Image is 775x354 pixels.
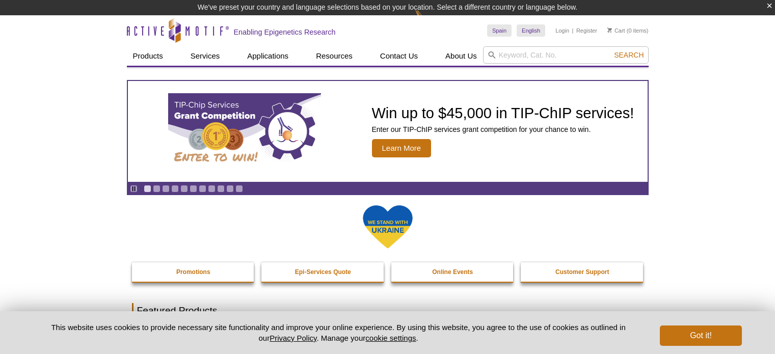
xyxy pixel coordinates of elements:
button: cookie settings [365,334,416,342]
a: Online Events [391,262,515,282]
a: Go to slide 7 [199,185,206,193]
img: TIP-ChIP Services Grant Competition [168,93,321,170]
a: Customer Support [521,262,644,282]
a: Toggle autoplay [130,185,138,193]
a: Go to slide 2 [153,185,161,193]
img: Your Cart [607,28,612,33]
a: Contact Us [374,46,424,66]
p: Enter our TIP-ChIP services grant competition for your chance to win. [372,125,634,134]
a: Go to slide 9 [217,185,225,193]
strong: Epi-Services Quote [295,268,351,276]
strong: Customer Support [555,268,609,276]
input: Keyword, Cat. No. [483,46,649,64]
a: About Us [439,46,483,66]
a: Spain [487,24,512,37]
button: Got it! [660,325,741,346]
a: Promotions [132,262,255,282]
article: TIP-ChIP Services Grant Competition [128,81,648,182]
a: Go to slide 8 [208,185,216,193]
a: Go to slide 4 [171,185,179,193]
h2: Featured Products [132,303,644,318]
span: Search [614,51,644,59]
a: Login [555,27,569,34]
a: TIP-ChIP Services Grant Competition Win up to $45,000 in TIP-ChIP services! Enter our TIP-ChIP se... [128,81,648,182]
a: Go to slide 6 [190,185,197,193]
h2: Win up to $45,000 in TIP-ChIP services! [372,105,634,121]
a: Go to slide 5 [180,185,188,193]
strong: Promotions [176,268,210,276]
a: Go to slide 3 [162,185,170,193]
img: Change Here [415,8,442,32]
a: Cart [607,27,625,34]
a: Products [127,46,169,66]
img: We Stand With Ukraine [362,204,413,250]
a: Register [576,27,597,34]
p: This website uses cookies to provide necessary site functionality and improve your online experie... [34,322,644,343]
a: Epi-Services Quote [261,262,385,282]
a: Services [184,46,226,66]
a: Go to slide 1 [144,185,151,193]
a: Privacy Policy [270,334,316,342]
span: Learn More [372,139,432,157]
a: Go to slide 10 [226,185,234,193]
button: Search [611,50,647,60]
h2: Enabling Epigenetics Research [234,28,336,37]
a: Go to slide 11 [235,185,243,193]
li: (0 items) [607,24,649,37]
a: Applications [241,46,295,66]
strong: Online Events [432,268,473,276]
li: | [572,24,574,37]
a: Resources [310,46,359,66]
a: English [517,24,545,37]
